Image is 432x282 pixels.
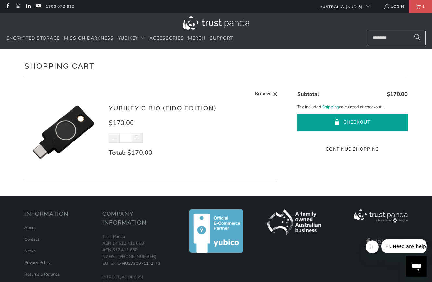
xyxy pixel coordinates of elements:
span: Merch [188,35,206,41]
iframe: Button to launch messaging window [406,256,427,277]
img: Trust Panda Australia [183,16,249,30]
a: Privacy Policy [24,260,51,265]
a: Merch [188,31,206,46]
a: Trust Panda Australia on Facebook [5,4,10,9]
span: YubiKey [118,35,138,41]
p: Tax included. calculated at checkout. [297,104,408,111]
span: $170.00 [127,148,152,157]
a: YubiKey C Bio (FIDO Edition) [109,104,216,112]
iframe: Message from company [381,239,427,253]
span: Support [210,35,233,41]
a: News [24,248,35,254]
a: Trust Panda Australia on Facebook [363,238,373,246]
a: Trust Panda Australia on YouTube [35,4,41,9]
a: Returns & Refunds [24,271,60,277]
a: Accessories [149,31,184,46]
a: About [24,225,36,231]
span: Mission Darkness [64,35,114,41]
a: Trust Panda Australia on Instagram [375,238,385,246]
a: Trust Panda Australia on LinkedIn [25,4,31,9]
a: Remove [255,90,278,98]
a: Trust Panda Australia on YouTube [397,238,407,246]
span: Hi. Need any help? [4,5,47,10]
iframe: Close message [366,240,379,253]
span: Accessories [149,35,184,41]
span: Subtotal [297,91,319,98]
a: Trust Panda Australia on Instagram [15,4,20,9]
span: $170.00 [387,91,408,98]
summary: YubiKey [118,31,145,46]
img: YubiKey C Bio (FIDO Edition) [24,93,102,171]
a: Shipping [322,104,339,111]
span: Remove [255,90,271,98]
button: Search [409,31,426,45]
a: Login [384,3,404,10]
a: Mission Darkness [64,31,114,46]
span: $170.00 [109,118,134,127]
span: Encrypted Storage [6,35,60,41]
input: Search... [367,31,426,45]
a: HU27309711-2-43 [122,261,160,266]
a: Encrypted Storage [6,31,60,46]
a: Contact [24,237,39,242]
h1: Shopping Cart [24,59,408,72]
strong: Total: [109,148,126,157]
button: Checkout [297,114,408,131]
nav: Translation missing: en.navigation.header.main_nav [6,31,233,46]
a: Support [210,31,233,46]
a: Trust Panda Australia on LinkedIn [386,238,396,246]
a: 1300 072 632 [46,3,74,10]
a: Continue Shopping [297,146,408,153]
